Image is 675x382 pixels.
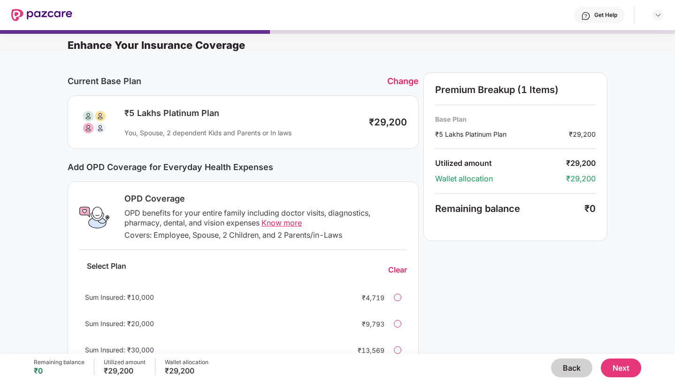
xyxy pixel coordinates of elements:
[165,366,208,375] div: ₹29,200
[124,108,360,119] div: ₹5 Lakhs Platinum Plan
[124,230,407,240] div: Covers: Employee, Spouse, 2 Children, and 2 Parents/in-Laws
[435,129,569,139] div: ₹5 Lakhs Platinum Plan
[566,158,596,168] div: ₹29,200
[104,359,146,366] div: Utilized amount
[435,115,596,124] div: Base Plan
[85,346,154,354] span: Sum Insured: ₹30,000
[68,39,675,52] div: Enhance Your Insurance Coverage
[388,265,407,275] div: Clear
[594,11,617,19] div: Get Help
[569,129,596,139] div: ₹29,200
[68,76,387,86] div: Current Base Plan
[435,158,566,168] div: Utilized amount
[435,84,596,95] div: Premium Breakup (1 Items)
[369,117,407,128] div: ₹29,200
[104,366,146,375] div: ₹29,200
[347,293,384,303] div: ₹4,719
[601,359,641,377] button: Next
[34,359,84,366] div: Remaining balance
[347,345,384,355] div: ₹13,569
[435,174,566,184] div: Wallet allocation
[387,76,419,86] div: Change
[566,174,596,184] div: ₹29,200
[347,319,384,329] div: ₹9,793
[124,208,407,228] div: OPD benefits for your entire family including doctor visits, diagnostics, pharmacy, dental, and v...
[79,261,134,279] div: Select Plan
[79,107,109,137] img: svg+xml;base64,PHN2ZyB3aWR0aD0iODAiIGhlaWdodD0iODAiIHZpZXdCb3g9IjAgMCA4MCA4MCIgZmlsbD0ibm9uZSIgeG...
[261,218,302,227] span: Know more
[581,11,591,21] img: svg+xml;base64,PHN2ZyBpZD0iSGVscC0zMngzMiIgeG1sbnM9Imh0dHA6Ly93d3cudzMub3JnLzIwMDAvc3ZnIiB3aWR0aD...
[584,203,596,214] div: ₹0
[68,162,419,172] div: Add OPD Coverage for Everyday Health Expenses
[551,359,592,377] button: Back
[435,203,584,214] div: Remaining balance
[165,359,208,366] div: Wallet allocation
[34,366,84,375] div: ₹0
[79,203,109,233] img: OPD Coverage
[124,128,360,137] div: You, Spouse, 2 dependent Kids and Parents or In laws
[11,9,72,21] img: New Pazcare Logo
[124,193,407,204] div: OPD Coverage
[654,11,662,19] img: svg+xml;base64,PHN2ZyBpZD0iRHJvcGRvd24tMzJ4MzIiIHhtbG5zPSJodHRwOi8vd3d3LnczLm9yZy8yMDAwL3N2ZyIgd2...
[85,320,154,327] span: Sum Insured: ₹20,000
[85,293,154,301] span: Sum Insured: ₹10,000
